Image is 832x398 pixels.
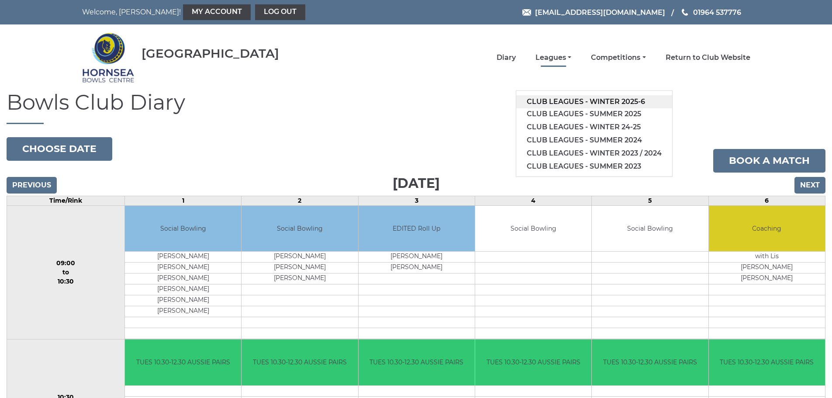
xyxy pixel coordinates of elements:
[242,263,358,273] td: [PERSON_NAME]
[242,339,358,385] td: TUES 10.30-12.30 AUSSIE PAIRS
[666,53,750,62] a: Return to Club Website
[125,295,241,306] td: [PERSON_NAME]
[359,252,475,263] td: [PERSON_NAME]
[591,53,646,62] a: Competitions
[125,252,241,263] td: [PERSON_NAME]
[522,7,665,18] a: Email [EMAIL_ADDRESS][DOMAIN_NAME]
[82,27,135,88] img: Hornsea Bowls Centre
[475,196,591,205] td: 4
[7,137,112,161] button: Choose date
[709,273,825,284] td: [PERSON_NAME]
[255,4,305,20] a: Log out
[516,121,672,134] a: Club leagues - Winter 24-25
[709,339,825,385] td: TUES 10.30-12.30 AUSSIE PAIRS
[708,196,825,205] td: 6
[125,263,241,273] td: [PERSON_NAME]
[125,306,241,317] td: [PERSON_NAME]
[592,206,708,252] td: Social Bowling
[358,196,475,205] td: 3
[242,206,358,252] td: Social Bowling
[359,263,475,273] td: [PERSON_NAME]
[693,8,741,16] span: 01964 537776
[242,273,358,284] td: [PERSON_NAME]
[183,4,251,20] a: My Account
[7,196,125,205] td: Time/Rink
[709,263,825,273] td: [PERSON_NAME]
[516,160,672,173] a: Club leagues - Summer 2023
[125,284,241,295] td: [PERSON_NAME]
[124,196,241,205] td: 1
[497,53,516,62] a: Diary
[359,339,475,385] td: TUES 10.30-12.30 AUSSIE PAIRS
[516,134,672,147] a: Club leagues - Summer 2024
[7,205,125,339] td: 09:00 to 10:30
[475,339,591,385] td: TUES 10.30-12.30 AUSSIE PAIRS
[242,196,358,205] td: 2
[682,9,688,16] img: Phone us
[535,53,571,62] a: Leagues
[709,252,825,263] td: with Lis
[516,90,673,177] ul: Leagues
[516,107,672,121] a: Club leagues - Summer 2025
[359,206,475,252] td: EDITED Roll Up
[125,273,241,284] td: [PERSON_NAME]
[125,339,241,385] td: TUES 10.30-12.30 AUSSIE PAIRS
[7,91,825,124] h1: Bowls Club Diary
[680,7,741,18] a: Phone us 01964 537776
[522,9,531,16] img: Email
[242,252,358,263] td: [PERSON_NAME]
[516,147,672,160] a: Club leagues - Winter 2023 / 2024
[794,177,825,194] input: Next
[475,206,591,252] td: Social Bowling
[592,196,708,205] td: 5
[7,177,57,194] input: Previous
[709,206,825,252] td: Coaching
[535,8,665,16] span: [EMAIL_ADDRESS][DOMAIN_NAME]
[142,47,279,60] div: [GEOGRAPHIC_DATA]
[516,95,672,108] a: Club leagues - Winter 2025-6
[125,206,241,252] td: Social Bowling
[592,339,708,385] td: TUES 10.30-12.30 AUSSIE PAIRS
[713,149,825,173] a: Book a match
[82,4,353,20] nav: Welcome, [PERSON_NAME]!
